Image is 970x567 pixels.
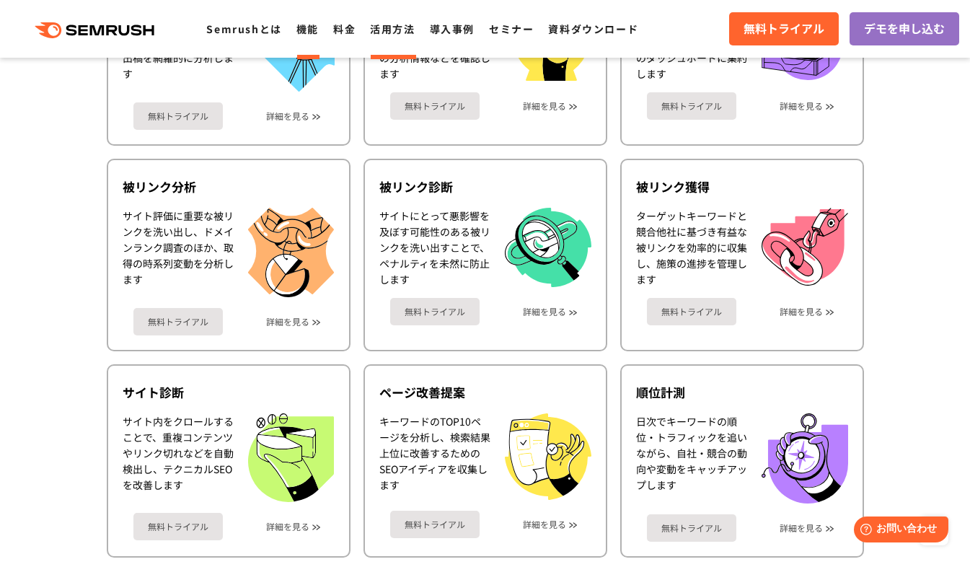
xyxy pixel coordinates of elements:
a: 無料トライアル [647,514,736,542]
a: 導入事例 [430,22,475,36]
span: デモを申し込む [864,19,945,38]
a: 資料ダウンロード [548,22,638,36]
iframe: Help widget launcher [842,511,954,551]
a: 活用方法 [370,22,415,36]
div: サイト内をクロールすることで、重複コンテンツやリンク切れなどを自動検出し、テクニカルSEOを改善します [123,413,234,502]
a: 詳細を見る [523,307,566,317]
div: 被リンク獲得 [636,178,848,195]
a: 無料トライアル [133,102,223,130]
span: 無料トライアル [744,19,824,38]
div: 順位計測 [636,384,848,401]
div: サイト診断 [123,384,335,401]
div: ページ改善提案 [379,384,591,401]
a: 料金 [333,22,356,36]
a: 無料トライアル [390,298,480,325]
a: 無料トライアル [390,92,480,120]
a: 無料トライアル [647,298,736,325]
div: サイト評価に重要な被リンクを洗い出し、ドメインランク調査のほか、取得の時系列変動を分析します [123,208,234,297]
img: 順位計測 [762,413,848,504]
a: Semrushとは [206,22,281,36]
a: 詳細を見る [266,317,309,327]
a: 無料トライアル [390,511,480,538]
a: 詳細を見る [523,519,566,529]
a: 詳細を見る [780,101,823,111]
a: セミナー [489,22,534,36]
img: サイト診断 [248,413,334,502]
a: 無料トライアル [133,513,223,540]
a: 無料トライアル [133,308,223,335]
img: 被リンク獲得 [762,208,848,286]
a: 無料トライアル [729,12,839,45]
a: デモを申し込む [850,12,959,45]
a: 詳細を見る [266,111,309,121]
div: 日次でキーワードの順位・トラフィックを追いながら、自社・競合の動向や変動をキャッチアップします [636,413,747,504]
a: 無料トライアル [647,92,736,120]
a: 機能 [296,22,319,36]
a: 詳細を見る [523,101,566,111]
div: 被リンク分析 [123,178,335,195]
img: 被リンク診断 [505,208,591,288]
img: 被リンク分析 [248,208,335,297]
div: ターゲットキーワードと競合他社に基づき有益な被リンクを効率的に収集し、施策の進捗を管理します [636,208,747,287]
a: 詳細を見る [780,307,823,317]
div: キーワードのTOP10ページを分析し、検索結果上位に改善するためのSEOアイディアを収集します [379,413,490,500]
a: 詳細を見る [780,523,823,533]
a: 詳細を見る [266,522,309,532]
div: 被リンク診断 [379,178,591,195]
img: ページ改善提案 [505,413,591,500]
div: サイトにとって悪影響を及ぼす可能性のある被リンクを洗い出すことで、ペナルティを未然に防止します [379,208,490,288]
